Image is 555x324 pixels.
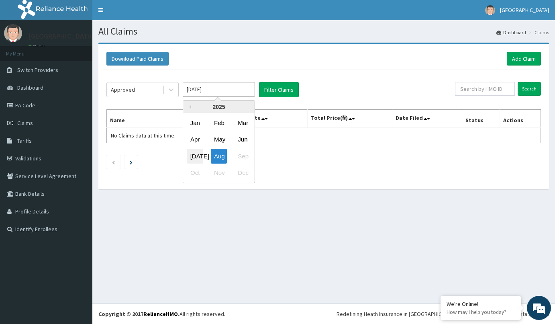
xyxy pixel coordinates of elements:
[211,115,227,130] div: Choose February 2025
[211,149,227,164] div: Choose August 2025
[98,310,180,318] strong: Copyright © 2017 .
[447,309,515,316] p: How may I help you today?
[183,82,255,96] input: Select Month and Year
[500,6,549,14] span: [GEOGRAPHIC_DATA]
[98,26,549,37] h1: All Claims
[107,110,216,128] th: Name
[187,149,203,164] div: Choose July 2025
[17,137,32,144] span: Tariffs
[507,52,541,66] a: Add Claim
[337,310,549,318] div: Redefining Heath Insurance in [GEOGRAPHIC_DATA] using Telemedicine and Data Science!
[527,29,549,36] li: Claims
[211,132,227,147] div: Choose May 2025
[183,101,255,113] div: 2025
[462,110,500,128] th: Status
[235,115,251,130] div: Choose March 2025
[485,5,495,15] img: User Image
[183,115,255,181] div: month 2025-08
[17,84,43,91] span: Dashboard
[307,110,392,128] th: Total Price(₦)
[92,303,555,324] footer: All rights reserved.
[259,82,299,97] button: Filter Claims
[496,29,526,36] a: Dashboard
[187,132,203,147] div: Choose April 2025
[143,310,178,318] a: RelianceHMO
[4,24,22,42] img: User Image
[447,300,515,308] div: We're Online!
[28,44,47,49] a: Online
[28,33,94,40] p: [GEOGRAPHIC_DATA]
[17,66,58,74] span: Switch Providers
[187,105,191,109] button: Previous Year
[111,132,175,139] span: No Claims data at this time.
[455,82,515,96] input: Search by HMO ID
[17,119,33,127] span: Claims
[392,110,462,128] th: Date Filed
[500,110,541,128] th: Actions
[106,52,169,66] button: Download Paid Claims
[112,158,115,166] a: Previous page
[518,82,541,96] input: Search
[187,115,203,130] div: Choose January 2025
[111,86,135,94] div: Approved
[130,158,133,166] a: Next page
[235,132,251,147] div: Choose June 2025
